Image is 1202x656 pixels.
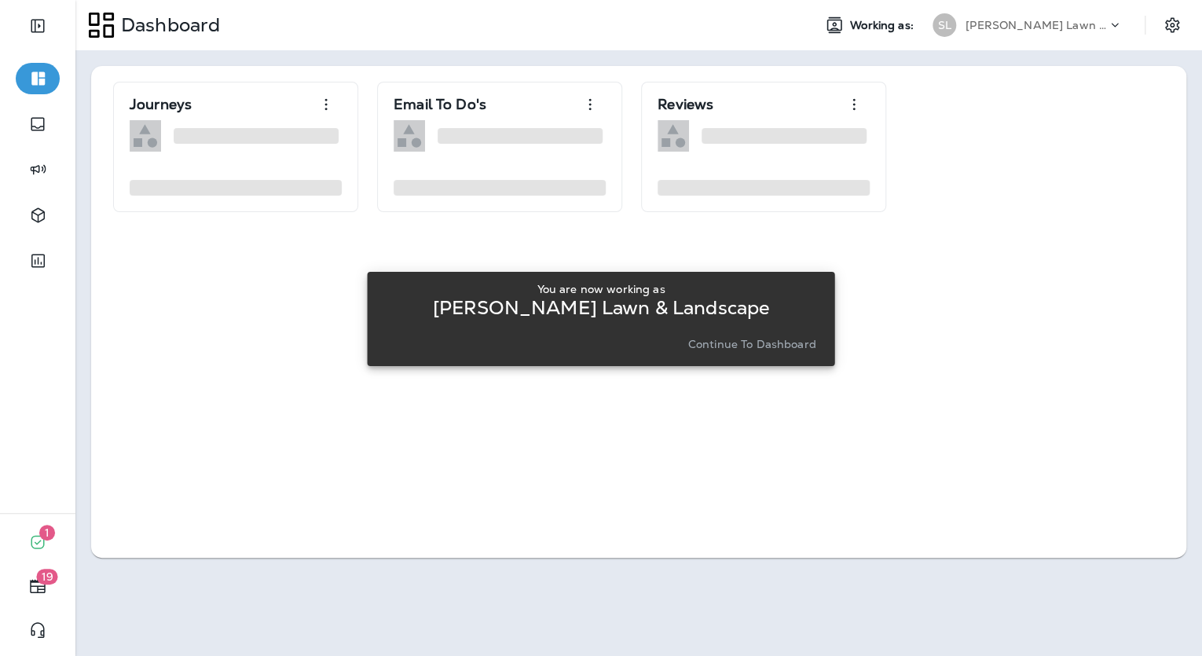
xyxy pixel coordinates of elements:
p: Dashboard [115,13,220,37]
p: [PERSON_NAME] Lawn & Landscape [433,302,769,314]
button: 19 [16,570,60,602]
span: 1 [39,525,55,541]
p: Journeys [130,97,192,112]
button: 1 [16,526,60,558]
button: Settings [1158,11,1186,39]
p: You are now working as [537,283,665,295]
button: Continue to Dashboard [682,333,823,355]
span: Working as: [850,19,917,32]
span: 19 [37,569,58,585]
button: Expand Sidebar [16,10,60,42]
p: [PERSON_NAME] Lawn & Landscape [966,19,1107,31]
p: Continue to Dashboard [688,338,816,350]
div: SL [933,13,956,37]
